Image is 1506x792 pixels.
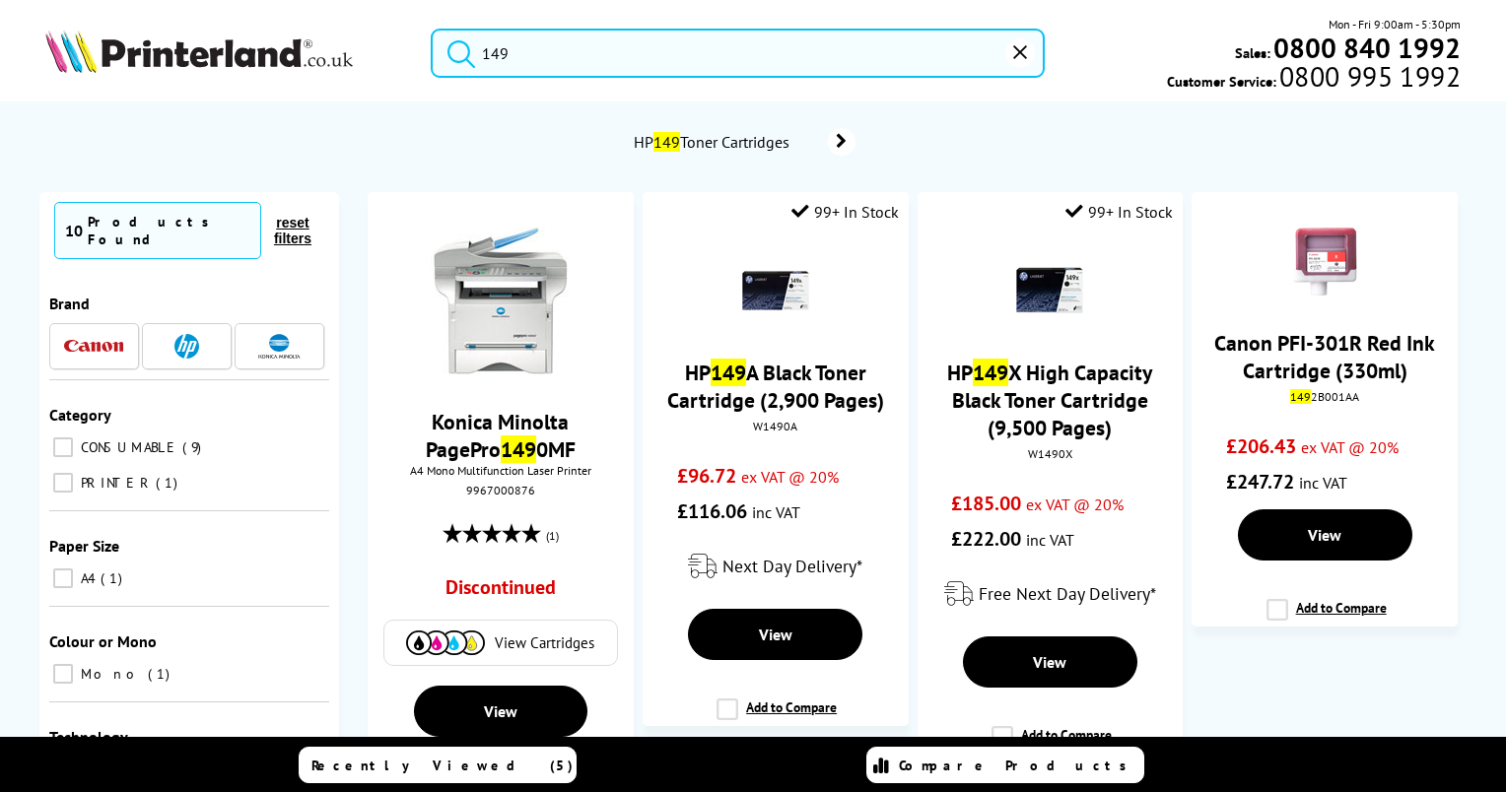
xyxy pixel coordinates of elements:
img: HP-W1490X-Small.png [1015,256,1084,325]
span: 0800 995 1992 [1276,67,1461,86]
a: 0800 840 1992 [1270,38,1461,57]
label: Add to Compare [992,726,1112,763]
a: Printerland Logo [45,30,406,77]
span: View [759,625,792,644]
a: View [963,636,1137,688]
span: 1 [148,665,174,683]
a: Konica Minolta PagePro1490MF [426,408,576,463]
span: A4 Mono Multifunction Laser Printer [377,463,624,478]
input: CONSUMABLE 9 [53,437,73,457]
mark: 149 [653,132,680,152]
img: HP [174,334,199,359]
a: View Cartridges [394,630,606,655]
a: HP149Toner Cartridges [631,128,856,156]
label: Add to Compare [1266,599,1387,636]
img: Canon-PFI-301-Red-Ink-Small.gif [1290,227,1359,296]
span: Technology [49,727,128,747]
span: Category [49,405,111,425]
mark: 149 [1290,389,1311,404]
div: 9967000876 [382,483,619,497]
span: View [1308,525,1341,545]
div: modal_delivery [652,539,899,594]
span: Mono [76,665,146,683]
span: £247.72 [1226,469,1294,495]
span: Free Next Day Delivery* [979,582,1156,605]
input: PRINTER 1 [53,473,73,493]
span: inc VAT [1299,473,1347,493]
div: Products Found [88,213,250,248]
span: inc VAT [1026,530,1074,550]
img: HP-W1490A-Small.png [741,256,810,325]
a: View [1238,509,1412,561]
span: View Cartridges [495,633,594,652]
span: (1) [546,517,559,555]
mark: 149 [973,359,1008,386]
a: Recently Viewed (5) [299,747,577,783]
span: Compare Products [899,757,1137,774]
input: Search produ [431,29,1045,78]
span: £206.43 [1226,433,1296,459]
mark: 149 [501,435,536,463]
span: 1 [101,569,127,587]
input: Mono 1 [53,664,73,684]
span: A4 [76,569,99,587]
a: HP149X High Capacity Black Toner Cartridge (9,500 Pages) [947,359,1152,441]
span: Recently Viewed (5) [311,757,574,774]
div: W1490X [932,446,1169,461]
span: £185.00 [951,491,1021,516]
span: Paper Size [49,536,119,556]
span: £222.00 [951,526,1021,552]
a: View [688,609,862,660]
div: 99+ In Stock [1065,202,1173,222]
span: Brand [49,294,90,313]
div: 2B001AA [1206,389,1443,404]
span: View [484,701,517,721]
label: Add to Compare [717,698,837,736]
span: ex VAT @ 20% [741,467,839,487]
img: Printerland Logo [45,30,353,73]
span: £116.06 [677,498,747,524]
span: ex VAT @ 20% [1026,495,1124,514]
button: reset filters [261,214,324,247]
span: Colour or Mono [49,631,157,651]
span: 10 [65,221,83,240]
span: inc VAT [752,502,800,522]
div: 99+ In Stock [791,202,899,222]
img: pagepro_1490MF_Front-thumb.jpg [427,227,575,374]
b: 0800 840 1992 [1273,30,1461,66]
span: CONSUMABLE [76,438,180,456]
img: Cartridges [406,630,485,655]
span: PRINTER [76,474,154,492]
img: Canon [64,340,123,353]
img: Konica Minolta [258,334,301,359]
div: Discontinued [402,574,599,610]
input: A4 1 [53,568,73,588]
div: W1490A [657,419,894,433]
a: HP149A Black Toner Cartridge (2,900 Pages) [667,359,884,414]
span: Next Day Delivery* [722,555,862,577]
mark: 149 [711,359,746,386]
a: View [414,686,588,737]
span: ex VAT @ 20% [1301,437,1399,457]
span: Customer Service: [1167,67,1461,91]
span: 1 [156,474,182,492]
span: HP Toner Cartridges [631,132,798,152]
span: Sales: [1235,43,1270,62]
span: Mon - Fri 9:00am - 5:30pm [1329,15,1461,33]
a: Canon PFI-301R Red Ink Cartridge (330ml) [1214,329,1435,384]
a: Compare Products [866,747,1144,783]
span: View [1033,652,1066,672]
span: £96.72 [677,463,736,489]
div: modal_delivery [927,566,1174,622]
span: 9 [182,438,206,456]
